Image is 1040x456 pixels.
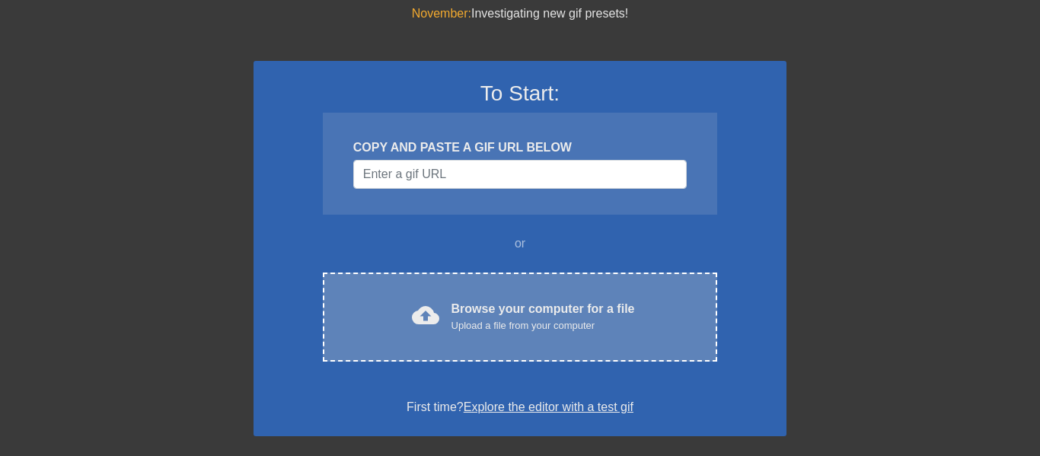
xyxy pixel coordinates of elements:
div: Upload a file from your computer [451,318,635,333]
a: Explore the editor with a test gif [464,400,633,413]
div: Browse your computer for a file [451,300,635,333]
input: Username [353,160,687,189]
h3: To Start: [273,81,767,107]
span: November: [412,7,471,20]
div: First time? [273,398,767,416]
div: Investigating new gif presets! [254,5,786,23]
span: cloud_upload [412,301,439,329]
div: COPY AND PASTE A GIF URL BELOW [353,139,687,157]
div: or [293,234,747,253]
